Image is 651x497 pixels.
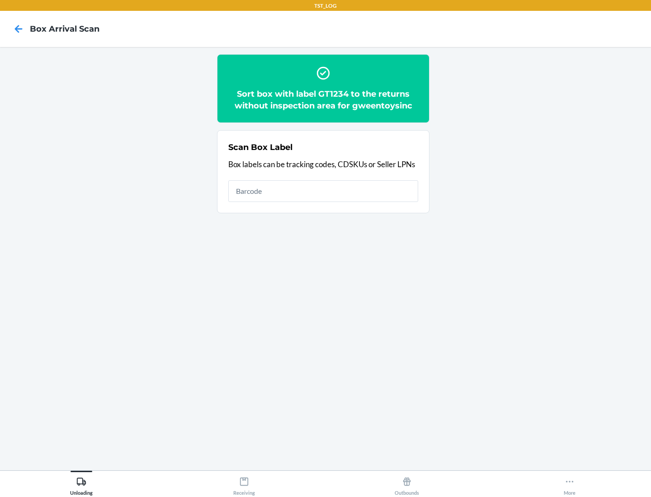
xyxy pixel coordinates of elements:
div: Outbounds [395,473,419,496]
button: More [488,471,651,496]
button: Outbounds [325,471,488,496]
div: Unloading [70,473,93,496]
button: Receiving [163,471,325,496]
h2: Sort box with label GT1234 to the returns without inspection area for gweentoysinc [228,88,418,112]
input: Barcode [228,180,418,202]
p: TST_LOG [314,2,337,10]
div: Receiving [233,473,255,496]
h4: Box Arrival Scan [30,23,99,35]
p: Box labels can be tracking codes, CDSKUs or Seller LPNs [228,159,418,170]
div: More [564,473,576,496]
h2: Scan Box Label [228,141,292,153]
